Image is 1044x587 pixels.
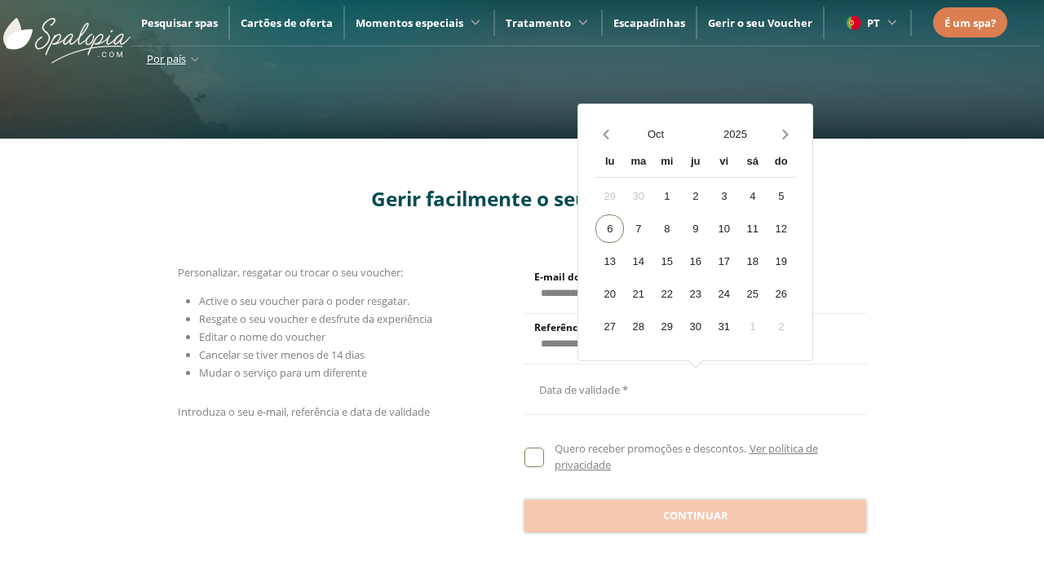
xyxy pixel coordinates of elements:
[624,182,652,210] div: 30
[767,214,795,243] div: 12
[624,148,652,177] div: ma
[738,182,767,210] div: 4
[595,120,616,148] button: Previous month
[710,312,738,341] div: 31
[595,182,624,210] div: 29
[555,441,817,472] a: Ver política de privacidade
[595,182,795,341] div: Calendar days
[738,247,767,276] div: 18
[595,148,624,177] div: lu
[616,120,696,148] button: Open months overlay
[696,120,776,148] button: Open years overlay
[371,185,674,212] span: Gerir facilmente o seu voucher
[199,365,367,380] span: Mudar o serviço para um diferente
[652,247,681,276] div: 15
[595,214,624,243] div: 6
[652,214,681,243] div: 8
[738,148,767,177] div: sá
[710,182,738,210] div: 3
[199,347,365,362] span: Cancelar se tiver menos de 14 dias
[738,280,767,308] div: 25
[555,441,746,456] span: Quero receber promoções e descontos.
[3,2,130,64] img: ImgLogoSpalopia.BvClDcEz.svg
[624,312,652,341] div: 28
[681,247,710,276] div: 16
[681,280,710,308] div: 23
[624,247,652,276] div: 14
[199,329,325,344] span: Editar o nome do voucher
[199,293,409,308] span: Active o seu voucher para o poder resgatar.
[241,15,333,30] a: Cartões de oferta
[652,148,681,177] div: mi
[738,312,767,341] div: 1
[652,280,681,308] div: 22
[613,15,685,30] a: Escapadinhas
[141,15,218,30] a: Pesquisar spas
[595,280,624,308] div: 20
[595,148,795,341] div: Calendar wrapper
[710,280,738,308] div: 24
[767,280,795,308] div: 26
[595,312,624,341] div: 27
[767,182,795,210] div: 5
[624,214,652,243] div: 7
[710,148,738,177] div: vi
[767,148,795,177] div: do
[767,312,795,341] div: 2
[652,312,681,341] div: 29
[652,182,681,210] div: 1
[663,508,728,524] span: Continuar
[708,15,812,30] a: Gerir o seu Voucher
[178,404,430,419] span: Introduza o seu e-mail, referência e data de validade
[681,148,710,177] div: ju
[524,500,866,532] button: Continuar
[178,265,403,280] span: Personalizar, resgatar ou trocar o seu voucher:
[775,120,795,148] button: Next month
[944,14,996,32] a: É um spa?
[681,312,710,341] div: 30
[624,280,652,308] div: 21
[147,51,186,66] span: Por país
[710,247,738,276] div: 17
[595,247,624,276] div: 13
[710,214,738,243] div: 10
[767,247,795,276] div: 19
[199,311,432,326] span: Resgate o seu voucher e desfrute da experiência
[681,182,710,210] div: 2
[681,214,710,243] div: 9
[738,214,767,243] div: 11
[944,15,996,30] span: É um spa?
